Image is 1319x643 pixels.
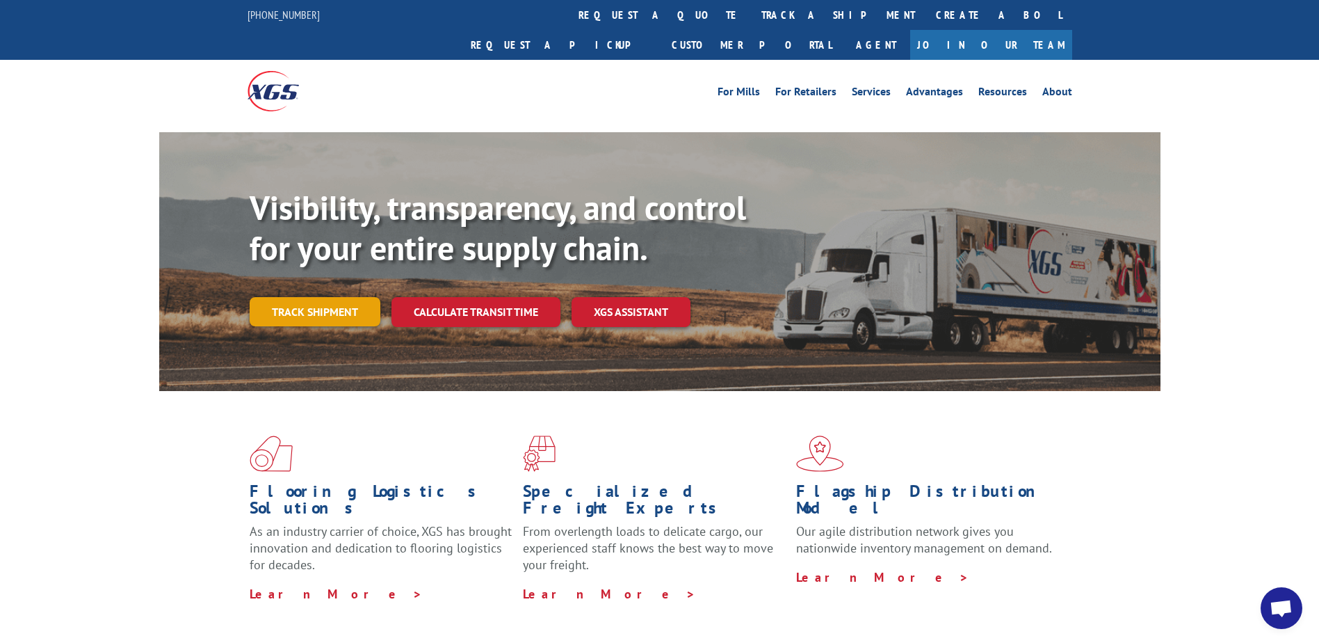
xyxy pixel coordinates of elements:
span: As an industry carrier of choice, XGS has brought innovation and dedication to flooring logistics... [250,523,512,573]
b: Visibility, transparency, and control for your entire supply chain. [250,186,746,269]
h1: Flagship Distribution Model [796,483,1059,523]
a: Join Our Team [910,30,1072,60]
a: Agent [842,30,910,60]
a: Calculate transit time [391,297,560,327]
h1: Flooring Logistics Solutions [250,483,512,523]
img: xgs-icon-total-supply-chain-intelligence-red [250,436,293,472]
a: For Retailers [775,86,836,102]
img: xgs-icon-flagship-distribution-model-red [796,436,844,472]
img: xgs-icon-focused-on-flooring-red [523,436,556,472]
a: Customer Portal [661,30,842,60]
a: Advantages [906,86,963,102]
a: Learn More > [250,586,423,602]
a: Track shipment [250,297,380,326]
a: For Mills [718,86,760,102]
p: From overlength loads to delicate cargo, our experienced staff knows the best way to move your fr... [523,523,786,585]
h1: Specialized Freight Experts [523,483,786,523]
a: [PHONE_NUMBER] [248,8,320,22]
a: Learn More > [523,586,696,602]
div: Open chat [1261,587,1302,629]
a: Resources [978,86,1027,102]
a: XGS ASSISTANT [572,297,690,327]
a: Services [852,86,891,102]
a: About [1042,86,1072,102]
a: Request a pickup [460,30,661,60]
span: Our agile distribution network gives you nationwide inventory management on demand. [796,523,1052,556]
a: Learn More > [796,569,969,585]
